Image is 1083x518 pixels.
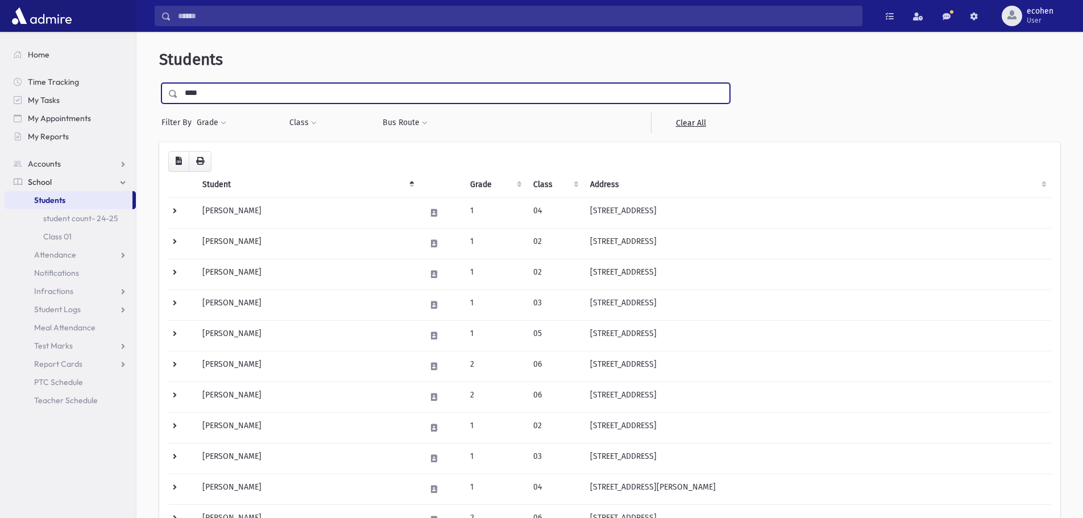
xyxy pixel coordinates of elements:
[583,197,1051,228] td: [STREET_ADDRESS]
[5,173,136,191] a: School
[5,355,136,373] a: Report Cards
[189,151,211,172] button: Print
[5,91,136,109] a: My Tasks
[583,172,1051,198] th: Address: activate to sort column ascending
[5,318,136,337] a: Meal Attendance
[526,443,583,474] td: 03
[526,474,583,504] td: 04
[583,228,1051,259] td: [STREET_ADDRESS]
[583,382,1051,412] td: [STREET_ADDRESS]
[159,50,223,69] span: Students
[28,95,60,105] span: My Tasks
[583,289,1051,320] td: [STREET_ADDRESS]
[463,172,526,198] th: Grade: activate to sort column ascending
[34,268,79,278] span: Notifications
[196,474,419,504] td: [PERSON_NAME]
[463,228,526,259] td: 1
[5,45,136,64] a: Home
[196,259,419,289] td: [PERSON_NAME]
[583,320,1051,351] td: [STREET_ADDRESS]
[382,113,428,133] button: Bus Route
[196,228,419,259] td: [PERSON_NAME]
[5,191,132,209] a: Students
[463,320,526,351] td: 1
[5,155,136,173] a: Accounts
[463,289,526,320] td: 1
[526,351,583,382] td: 06
[463,197,526,228] td: 1
[5,282,136,300] a: Infractions
[5,373,136,391] a: PTC Schedule
[526,228,583,259] td: 02
[5,73,136,91] a: Time Tracking
[463,474,526,504] td: 1
[28,177,52,187] span: School
[196,412,419,443] td: [PERSON_NAME]
[28,159,61,169] span: Accounts
[583,443,1051,474] td: [STREET_ADDRESS]
[34,377,83,387] span: PTC Schedule
[5,391,136,409] a: Teacher Schedule
[583,474,1051,504] td: [STREET_ADDRESS][PERSON_NAME]
[1027,16,1053,25] span: User
[34,304,81,314] span: Student Logs
[196,172,419,198] th: Student: activate to sort column descending
[1027,7,1053,16] span: ecohen
[463,382,526,412] td: 2
[5,209,136,227] a: student count- 24-25
[583,351,1051,382] td: [STREET_ADDRESS]
[34,322,96,333] span: Meal Attendance
[5,227,136,246] a: Class 01
[196,197,419,228] td: [PERSON_NAME]
[28,77,79,87] span: Time Tracking
[526,289,583,320] td: 03
[28,49,49,60] span: Home
[196,382,419,412] td: [PERSON_NAME]
[463,259,526,289] td: 1
[526,172,583,198] th: Class: activate to sort column ascending
[651,113,730,133] a: Clear All
[5,300,136,318] a: Student Logs
[34,250,76,260] span: Attendance
[196,351,419,382] td: [PERSON_NAME]
[196,113,227,133] button: Grade
[583,259,1051,289] td: [STREET_ADDRESS]
[5,109,136,127] a: My Appointments
[28,131,69,142] span: My Reports
[5,337,136,355] a: Test Marks
[28,113,91,123] span: My Appointments
[171,6,862,26] input: Search
[526,382,583,412] td: 06
[5,127,136,146] a: My Reports
[161,117,196,129] span: Filter By
[526,412,583,443] td: 02
[34,359,82,369] span: Report Cards
[583,412,1051,443] td: [STREET_ADDRESS]
[34,395,98,405] span: Teacher Schedule
[463,351,526,382] td: 2
[196,289,419,320] td: [PERSON_NAME]
[5,246,136,264] a: Attendance
[34,286,73,296] span: Infractions
[34,341,73,351] span: Test Marks
[463,412,526,443] td: 1
[526,197,583,228] td: 04
[34,195,65,205] span: Students
[196,443,419,474] td: [PERSON_NAME]
[463,443,526,474] td: 1
[526,259,583,289] td: 02
[9,5,74,27] img: AdmirePro
[5,264,136,282] a: Notifications
[289,113,317,133] button: Class
[196,320,419,351] td: [PERSON_NAME]
[168,151,189,172] button: CSV
[526,320,583,351] td: 05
